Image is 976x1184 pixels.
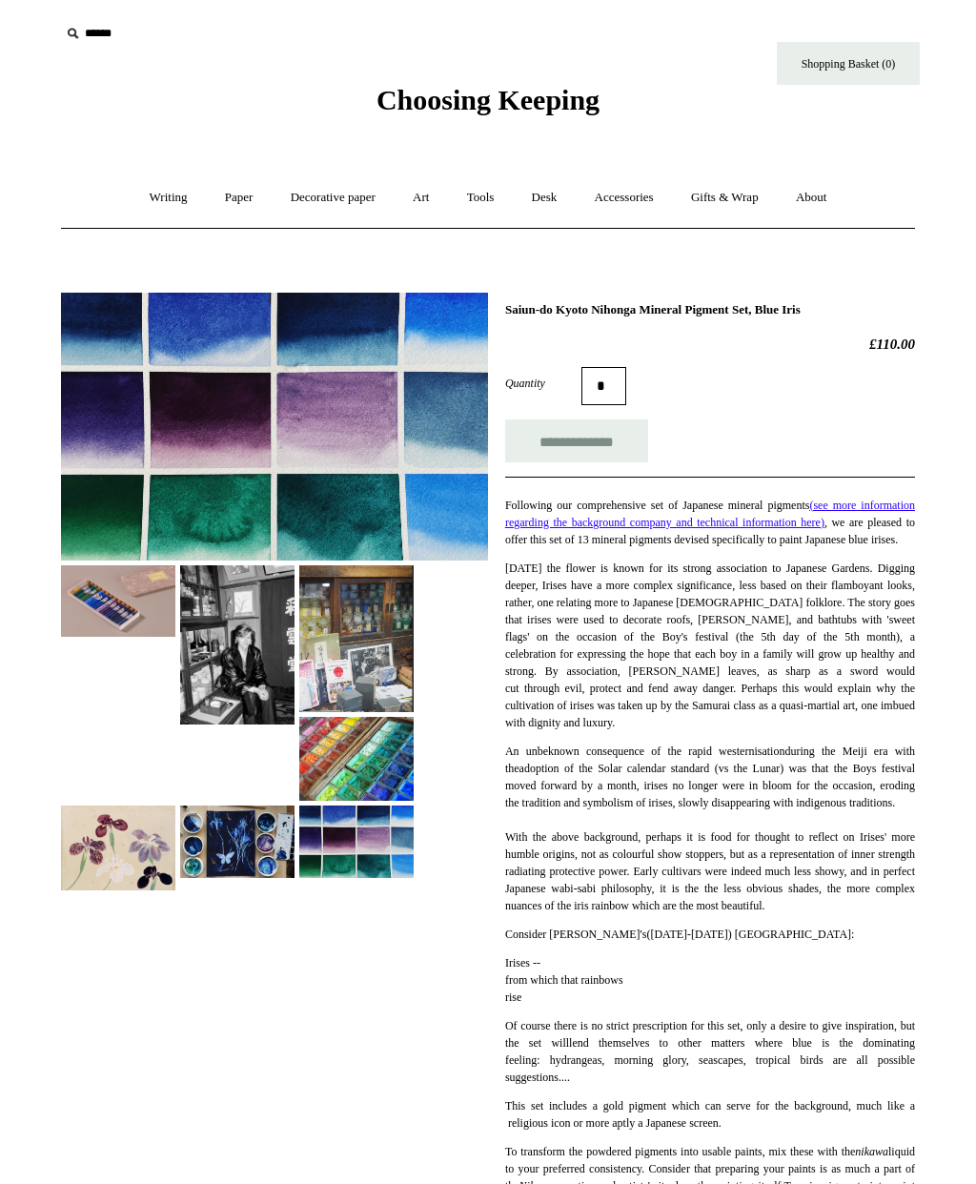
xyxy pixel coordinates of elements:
img: Saiun-do Kyoto Nihonga Mineral Pigment Set, Blue Iris [61,565,175,637]
a: Decorative paper [274,173,393,223]
a: Art [396,173,446,223]
div: Page 2 [505,926,915,943]
a: Tools [450,173,512,223]
span: This set includes a gold pigment which can serve for the background, much like a religious icon o... [505,1099,915,1130]
a: Desk [515,173,575,223]
em: nikawa [855,1145,888,1158]
h2: £110.00 [505,336,915,353]
p: Following our comprehensive set of Japanese mineral pigments , we are pleased to offer this set o... [505,497,915,548]
a: Accessories [578,173,671,223]
a: About [779,173,844,223]
img: Saiun-do Kyoto Nihonga Mineral Pigment Set, Blue Iris [61,293,488,561]
p: An unbeknown consequence of the rapid westernisation adoption of the Solar calendar standard (vs ... [505,743,915,914]
a: Shopping Basket (0) [777,42,920,85]
span: Irises -- from which that rainbows rise [505,956,623,1004]
p: [DATE] the flower is known for its strong association to Japanese Gardens. Digging deeper, Irises... [505,560,915,731]
a: Choosing Keeping [376,99,600,112]
img: Saiun-do Kyoto Nihonga Mineral Pigment Set, Blue Iris [299,565,414,712]
img: Saiun-do Kyoto Nihonga Mineral Pigment Set, Blue Iris [299,806,414,877]
span: lend themselves to other matters where blue is the dominating feeling: hydrangeas, morning glory,... [505,1036,915,1084]
span: ([DATE]-[DATE]) [GEOGRAPHIC_DATA]: [646,928,854,941]
a: Paper [208,173,271,223]
label: Quantity [505,375,581,392]
h1: Saiun-do Kyoto Nihonga Mineral Pigment Set, Blue Iris [505,302,915,317]
img: Saiun-do Kyoto Nihonga Mineral Pigment Set, Blue Iris [61,806,175,890]
a: Gifts & Wrap [674,173,776,223]
p: Of course there is no strict prescription for this set, only a desire to give inspiration, but th... [505,1017,915,1086]
p: Consider [PERSON_NAME]'s [505,926,915,943]
img: Saiun-do Kyoto Nihonga Mineral Pigment Set, Blue Iris [180,565,295,725]
a: Writing [132,173,205,223]
img: Saiun-do Kyoto Nihonga Mineral Pigment Set, Blue Iris [299,717,414,801]
img: Saiun-do Kyoto Nihonga Mineral Pigment Set, Blue Iris [180,806,295,877]
span: Choosing Keeping [376,84,600,115]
